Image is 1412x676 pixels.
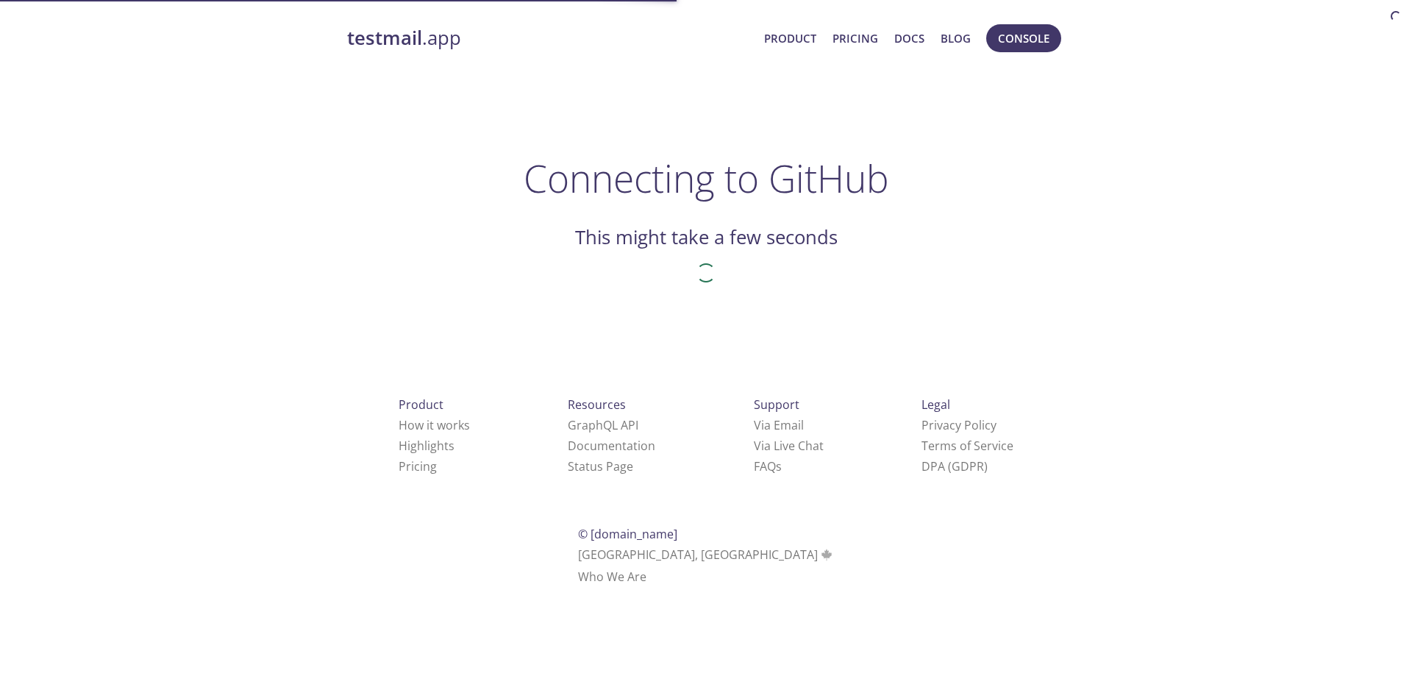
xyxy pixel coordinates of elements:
[776,458,782,474] span: s
[941,29,971,48] a: Blog
[399,438,454,454] a: Highlights
[921,458,988,474] a: DPA (GDPR)
[568,396,626,413] span: Resources
[568,417,638,433] a: GraphQL API
[832,29,878,48] a: Pricing
[921,438,1013,454] a: Terms of Service
[568,458,633,474] a: Status Page
[578,547,835,563] span: [GEOGRAPHIC_DATA], [GEOGRAPHIC_DATA]
[399,417,470,433] a: How it works
[754,396,799,413] span: Support
[894,29,924,48] a: Docs
[754,417,804,433] a: Via Email
[921,417,996,433] a: Privacy Policy
[399,458,437,474] a: Pricing
[575,225,838,250] h2: This might take a few seconds
[578,569,646,585] a: Who We Are
[998,29,1049,48] span: Console
[754,458,782,474] a: FAQ
[347,26,752,51] a: testmail.app
[399,396,443,413] span: Product
[524,156,889,200] h1: Connecting to GitHub
[347,25,422,51] strong: testmail
[921,396,950,413] span: Legal
[568,438,655,454] a: Documentation
[578,526,677,542] span: © [DOMAIN_NAME]
[754,438,824,454] a: Via Live Chat
[986,24,1061,52] button: Console
[764,29,816,48] a: Product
